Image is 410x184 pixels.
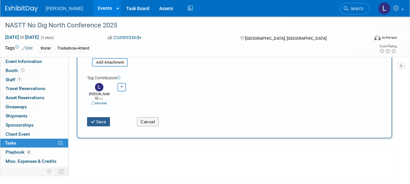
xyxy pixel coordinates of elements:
span: Asset Reservations [6,95,44,100]
span: Search [348,6,363,11]
span: Event Information [6,59,42,64]
a: Tasks [0,139,68,147]
td: Tags [5,45,33,52]
a: Staff1 [0,75,68,84]
a: Search [340,3,370,14]
span: Tasks [5,140,16,146]
button: Committed [105,34,144,41]
span: [PERSON_NAME] [46,6,83,11]
td: Personalize Event Tab Strip [44,167,55,176]
div: In-Person [382,35,397,40]
a: Client Event [0,130,68,139]
div: Event Rating [379,45,397,48]
span: 1 [17,77,22,82]
span: Booth [6,68,26,73]
a: Misc. Expenses & Credits [0,157,68,166]
td: Toggle Event Tabs [55,167,68,176]
div: NASTT No Dig North Conference 2025 [3,20,363,31]
span: Shipments [6,113,27,118]
div: Event Format [340,34,397,44]
img: ExhibitDay [5,6,38,12]
img: Lindsey Wolanczyk [378,2,390,15]
button: Save [87,117,110,126]
a: remove [91,101,107,105]
button: Cancel [137,117,159,126]
img: Lindsey Wolanczyk [95,83,103,91]
span: Playbook [6,149,31,155]
div: Tradeshow-Attend [55,45,91,52]
div: Tag Contributors [87,74,377,81]
span: [DATE] [DATE] [5,34,39,40]
div: [PERSON_NAME] [89,91,110,106]
a: Asset Reservations [0,93,68,102]
a: Playbook4 [0,148,68,157]
a: Giveaways [0,102,68,111]
a: Event Information [0,57,68,66]
span: [GEOGRAPHIC_DATA], [GEOGRAPHIC_DATA] [245,36,326,41]
img: Format-Inperson.png [374,35,381,40]
span: Sponsorships [6,122,34,128]
span: Misc. Expenses & Credits [6,159,56,164]
div: Water [38,45,53,52]
a: Sponsorships [0,121,68,130]
span: Travel Reservations [6,86,45,91]
span: Booth not reserved yet [20,68,26,73]
span: Staff [6,77,22,82]
span: Giveaways [6,104,27,109]
span: (3 days) [40,36,54,40]
a: Shipments [0,112,68,120]
a: Booth [0,66,68,75]
span: to [19,35,25,40]
a: Travel Reservations [0,84,68,93]
span: 4 [26,150,31,155]
body: Rich Text Area. Press ALT-0 for help. [4,3,285,9]
span: Client Event [6,131,30,137]
a: Edit [22,46,33,51]
span: (me) [98,97,103,100]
